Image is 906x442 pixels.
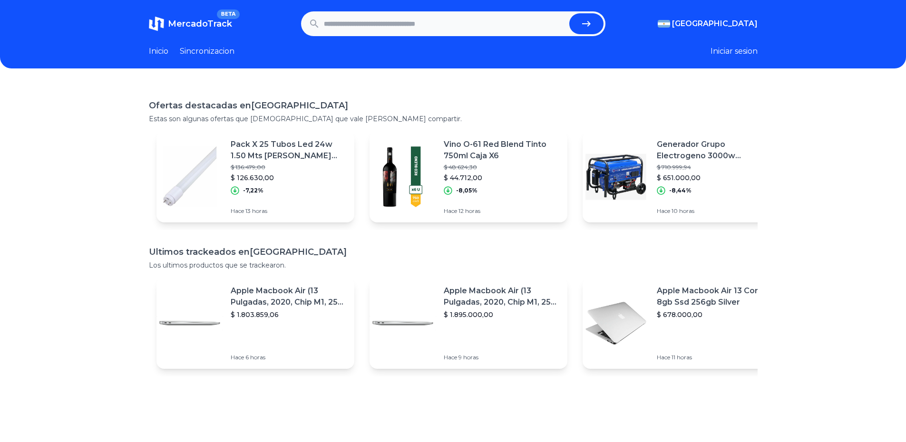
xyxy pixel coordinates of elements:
a: Featured imageVino O-61 Red Blend Tinto 750ml Caja X6$ 48.624,30$ 44.712,00-8,05%Hace 12 horas [370,131,567,222]
a: Featured imageApple Macbook Air 13 Core I5 8gb Ssd 256gb Silver$ 678.000,00Hace 11 horas [583,278,780,369]
a: MercadoTrackBETA [149,16,232,31]
a: Featured imageGenerador Grupo Electrogeno 3000w Arranque Electrico 6.5 Hp$ 710.999,94$ 651.000,00... [583,131,780,222]
p: $ 126.630,00 [231,173,347,183]
p: -8,05% [456,187,477,194]
p: -8,44% [669,187,692,194]
p: Hace 10 horas [657,207,773,215]
p: Hace 9 horas [444,354,560,361]
img: Featured image [583,144,649,210]
p: $ 651.000,00 [657,173,773,183]
p: Hace 6 horas [231,354,347,361]
img: MercadoTrack [149,16,164,31]
span: MercadoTrack [168,19,232,29]
button: Iniciar sesion [711,46,758,57]
p: $ 48.624,30 [444,163,560,171]
p: -7,22% [243,187,263,194]
span: BETA [217,10,239,19]
span: [GEOGRAPHIC_DATA] [672,18,758,29]
p: Apple Macbook Air (13 Pulgadas, 2020, Chip M1, 256 Gb De Ssd, 8 Gb De Ram) - Plata [231,285,347,308]
p: Pack X 25 Tubos Led 24w 1.50 Mts [PERSON_NAME] Reemplazo Tubo 58w [231,139,347,162]
a: Inicio [149,46,168,57]
p: $ 1.803.859,06 [231,310,347,319]
img: Featured image [156,290,223,356]
p: Hace 13 horas [231,207,347,215]
h1: Ofertas destacadas en [GEOGRAPHIC_DATA] [149,99,758,112]
a: Featured imageApple Macbook Air (13 Pulgadas, 2020, Chip M1, 256 Gb De Ssd, 8 Gb De Ram) - Plata$... [156,278,354,369]
p: Apple Macbook Air 13 Core I5 8gb Ssd 256gb Silver [657,285,773,308]
p: $ 710.999,94 [657,163,773,171]
p: $ 44.712,00 [444,173,560,183]
a: Featured imagePack X 25 Tubos Led 24w 1.50 Mts [PERSON_NAME] Reemplazo Tubo 58w$ 136.479,00$ 126.... [156,131,354,222]
p: Los ultimos productos que se trackearon. [149,260,758,270]
img: Featured image [583,290,649,356]
p: Vino O-61 Red Blend Tinto 750ml Caja X6 [444,139,560,162]
p: Estas son algunas ofertas que [DEMOGRAPHIC_DATA] que vale [PERSON_NAME] compartir. [149,114,758,124]
p: $ 136.479,00 [231,163,347,171]
p: Hace 12 horas [444,207,560,215]
a: Featured imageApple Macbook Air (13 Pulgadas, 2020, Chip M1, 256 Gb De Ssd, 8 Gb De Ram) - Plata$... [370,278,567,369]
p: $ 1.895.000,00 [444,310,560,319]
img: Argentina [658,20,670,28]
img: Featured image [370,290,436,356]
p: $ 678.000,00 [657,310,773,319]
p: Apple Macbook Air (13 Pulgadas, 2020, Chip M1, 256 Gb De Ssd, 8 Gb De Ram) - Plata [444,285,560,308]
img: Featured image [156,144,223,210]
img: Featured image [370,144,436,210]
p: Generador Grupo Electrogeno 3000w Arranque Electrico 6.5 Hp [657,139,773,162]
a: Sincronizacion [180,46,234,57]
p: Hace 11 horas [657,354,773,361]
h1: Ultimos trackeados en [GEOGRAPHIC_DATA] [149,245,758,259]
button: [GEOGRAPHIC_DATA] [658,18,758,29]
